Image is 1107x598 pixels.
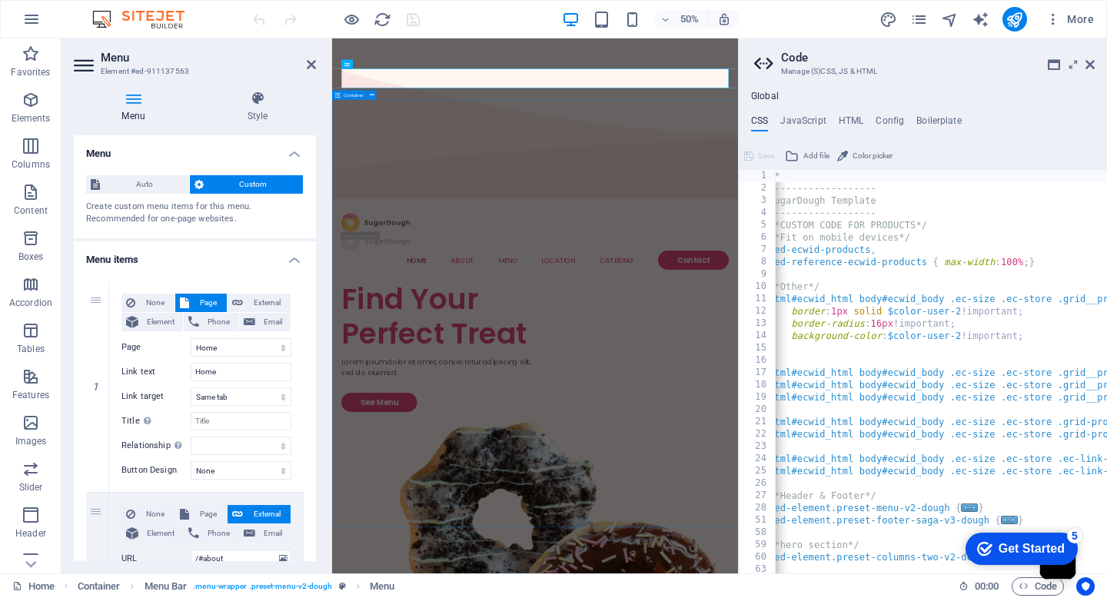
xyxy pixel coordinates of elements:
[339,582,346,590] i: This element is a customizable preset
[344,92,364,97] span: Container
[740,342,776,354] div: 15
[85,380,107,393] em: 1
[342,10,361,28] button: Click here to leave preview mode and continue editing
[121,412,191,430] label: Title
[194,294,222,312] span: Page
[740,527,776,539] div: 58
[12,577,55,596] a: Click to cancel selection. Double-click to open Pages
[121,437,191,455] label: Relationship
[783,147,832,165] button: Add file
[1019,577,1057,596] span: Code
[1039,7,1100,32] button: More
[1002,7,1027,32] button: publish
[12,389,49,401] p: Features
[260,313,286,331] span: Email
[803,147,829,165] span: Add file
[86,201,304,226] div: Create custom menu items for this menu. Recommended for one-page websites.
[839,115,864,132] h4: HTML
[121,505,175,523] button: None
[184,524,238,543] button: Phone
[879,10,898,28] button: design
[228,505,291,523] button: External
[654,10,709,28] button: 50%
[12,112,51,125] p: Elements
[975,577,999,596] span: 00 00
[781,51,1095,65] h2: Code
[15,435,47,447] p: Images
[12,158,50,171] p: Columns
[740,502,776,514] div: 28
[740,563,776,576] div: 63
[740,281,776,293] div: 10
[74,91,199,123] h4: Menu
[740,440,776,453] div: 23
[15,527,46,540] p: Header
[740,477,776,490] div: 26
[140,505,170,523] span: None
[199,91,316,123] h4: Style
[1001,516,1018,524] span: ...
[105,175,184,194] span: Auto
[740,514,776,527] div: 51
[114,3,129,18] div: 5
[208,175,299,194] span: Custom
[740,170,776,182] div: 1
[961,503,978,512] span: ...
[74,241,316,269] h4: Menu items
[260,524,286,543] span: Email
[740,551,776,563] div: 60
[121,338,191,357] label: Page
[876,115,904,132] h4: Config
[121,550,191,568] label: URL
[751,91,779,103] h4: Global
[717,12,731,26] i: On resize automatically adjust zoom level to fit chosen device.
[175,505,227,523] button: Page
[88,10,204,28] img: Editor Logo
[101,51,316,65] h2: Menu
[121,524,183,543] button: Element
[740,404,776,416] div: 20
[374,11,391,28] i: Reload page
[740,539,776,551] div: 59
[18,251,44,263] p: Boxes
[1076,577,1095,596] button: Usercentrics
[145,577,188,596] span: Click to select. Double-click to edit
[853,147,893,165] span: Color picker
[140,294,170,312] span: None
[248,505,286,523] span: External
[204,524,234,543] span: Phone
[14,204,48,217] p: Content
[751,115,768,132] h4: CSS
[781,65,1064,78] h3: Manage (S)CSS, JS & HTML
[121,387,191,406] label: Link target
[19,481,43,493] p: Slider
[12,8,125,40] div: Get Started 5 items remaining, 0% complete
[78,577,121,596] span: Click to select. Double-click to edit
[910,10,929,28] button: pages
[239,313,291,331] button: Email
[78,577,395,596] nav: breadcrumb
[184,313,238,331] button: Phone
[143,313,178,331] span: Element
[101,65,285,78] h3: Element #ed-911137563
[986,580,988,592] span: :
[740,293,776,305] div: 11
[143,524,178,543] span: Element
[740,231,776,244] div: 6
[941,10,959,28] button: navigator
[74,135,316,163] h4: Menu
[9,297,52,309] p: Accordion
[740,354,776,367] div: 16
[740,305,776,317] div: 12
[370,577,394,596] span: Click to select. Double-click to edit
[121,461,191,480] label: Button Design
[740,367,776,379] div: 17
[239,524,291,543] button: Email
[677,10,702,28] h6: 50%
[11,66,50,78] p: Favorites
[941,11,959,28] i: Navigator
[916,115,962,132] h4: Boilerplate
[194,505,222,523] span: Page
[191,550,291,568] input: URL...
[191,412,291,430] input: Title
